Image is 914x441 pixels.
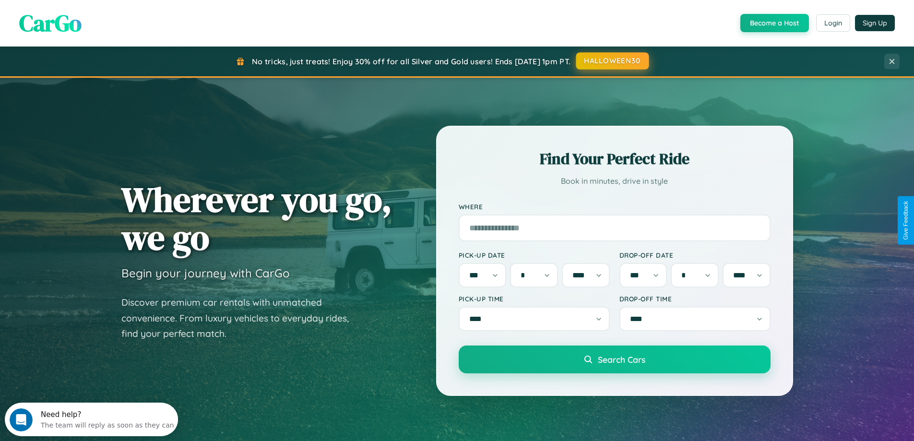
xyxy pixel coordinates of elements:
[619,295,771,303] label: Drop-off Time
[459,346,771,373] button: Search Cars
[121,295,361,342] p: Discover premium car rentals with unmatched convenience. From luxury vehicles to everyday rides, ...
[4,4,178,30] div: Open Intercom Messenger
[576,52,649,70] button: HALLOWEEN30
[902,201,909,240] div: Give Feedback
[855,15,895,31] button: Sign Up
[19,7,82,39] span: CarGo
[740,14,809,32] button: Become a Host
[459,251,610,259] label: Pick-up Date
[10,408,33,431] iframe: Intercom live chat
[459,203,771,211] label: Where
[459,295,610,303] label: Pick-up Time
[598,354,645,365] span: Search Cars
[121,266,290,280] h3: Begin your journey with CarGo
[459,174,771,188] p: Book in minutes, drive in style
[36,8,169,16] div: Need help?
[5,403,178,436] iframe: Intercom live chat discovery launcher
[252,57,570,66] span: No tricks, just treats! Enjoy 30% off for all Silver and Gold users! Ends [DATE] 1pm PT.
[459,148,771,169] h2: Find Your Perfect Ride
[36,16,169,26] div: The team will reply as soon as they can
[816,14,850,32] button: Login
[619,251,771,259] label: Drop-off Date
[121,180,392,256] h1: Wherever you go, we go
